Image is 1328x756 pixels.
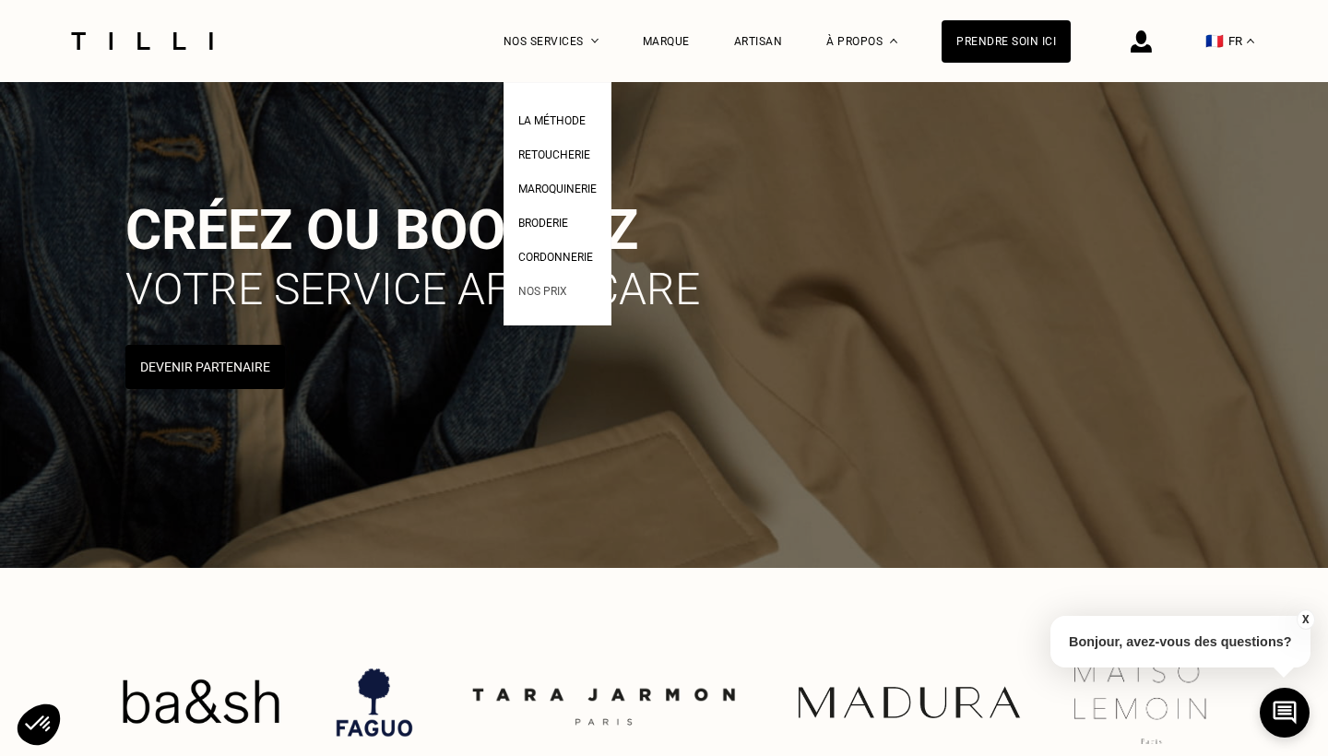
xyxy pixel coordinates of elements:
span: 🇫🇷 [1205,32,1224,50]
a: Retoucherie [518,143,590,162]
span: Cordonnerie [518,251,593,264]
span: Retoucherie [518,148,590,161]
img: Menu déroulant à propos [890,39,897,43]
img: Faguo, retoucherie avec des couturières [326,656,419,749]
a: Maroquinerie [518,177,597,196]
button: X [1296,609,1314,630]
img: Madura, retouches d’ourlets de rideaux [788,679,1026,726]
button: Devenir Partenaire [125,345,285,389]
img: menu déroulant [1247,39,1254,43]
a: Broderie [518,211,568,230]
a: Artisan [734,35,783,48]
img: Logo du service de couturière Tilli [65,32,219,50]
a: Prendre soin ici [942,20,1071,63]
img: Maison Lemoine, retouches d’ourlets de rideaux [1073,661,1227,744]
img: icône connexion [1131,30,1152,53]
img: couturière Toulouse [465,669,741,736]
img: Bash, retouches Paris [117,656,279,749]
a: La Méthode [518,109,586,128]
img: Menu déroulant [591,39,599,43]
a: Marque [643,35,690,48]
span: Maroquinerie [518,183,597,195]
a: Cordonnerie [518,245,593,265]
span: Créez ou boostez [125,197,638,263]
span: La Méthode [518,114,586,127]
p: Bonjour, avez-vous des questions? [1050,616,1310,667]
span: Broderie [518,217,568,230]
a: Nos prix [518,279,567,299]
span: Nos prix [518,285,567,298]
